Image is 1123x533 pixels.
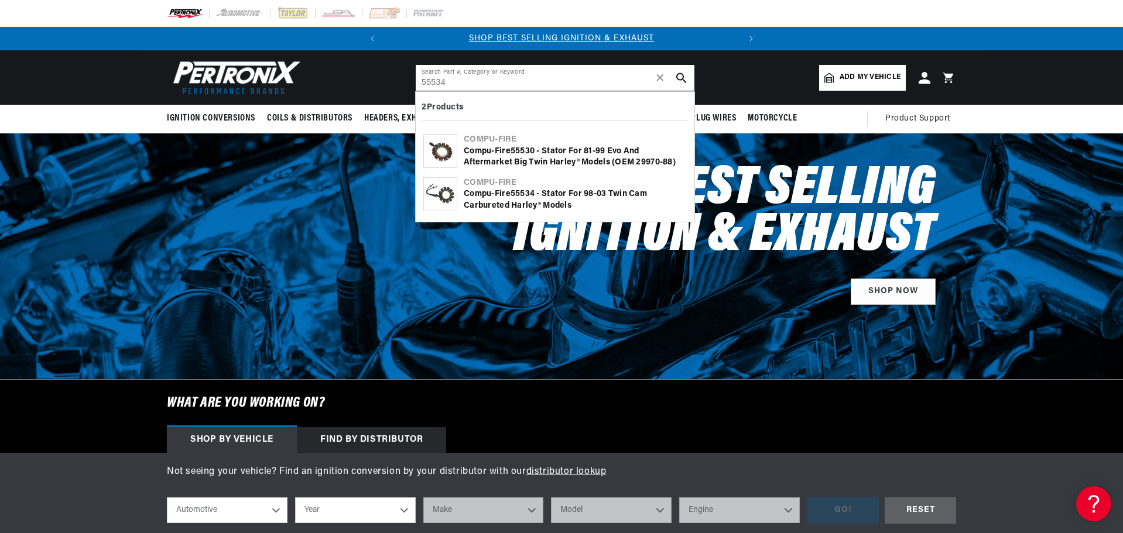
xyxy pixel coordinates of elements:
[464,188,687,211] div: Compu-Fire 4 - Stator for 98-03 Twin Cam Carbureted Harley® Models
[748,112,797,125] span: Motorcycle
[424,140,457,163] img: Compu-Fire 55530 - Stator for 81-99 Evo and Aftermarket Big Twin Harley® Models (OEM 29970-88)
[297,427,446,453] div: Find by Distributor
[665,112,737,125] span: Spark Plug Wires
[511,190,530,198] b: 5553
[464,146,687,169] div: Compu-Fire 0 - Stator for 81-99 Evo and Aftermarket Big Twin Harley® Models (OEM 29970-88)
[464,177,687,189] div: Compu-Fire
[679,497,800,523] select: Engine
[384,32,739,45] div: 1 of 2
[464,134,687,146] div: Compu-Fire
[358,105,507,132] summary: Headers, Exhausts & Components
[742,105,803,132] summary: Motorcycle
[364,112,501,125] span: Headers, Exhausts & Components
[138,27,985,50] slideshow-component: Translation missing: en.sections.announcements.announcement_bar
[267,112,352,125] span: Coils & Distributors
[384,32,739,45] div: Announcement
[885,112,950,125] span: Product Support
[167,112,255,125] span: Ignition Conversions
[361,27,384,50] button: Translation missing: en.sections.announcements.previous_announcement
[424,178,457,211] img: Compu-Fire 55534 - Stator for 98-03 Twin Cam Carbureted Harley® Models
[435,166,936,260] h2: Shop Best Selling Ignition & Exhaust
[167,497,287,523] select: Ride Type
[422,103,464,112] b: 2 Products
[669,65,694,91] button: search button
[167,57,302,98] img: Pertronix
[851,278,936,305] a: SHOP NOW
[885,105,956,133] summary: Product Support
[295,497,416,523] select: Year
[167,465,956,480] p: Not seeing your vehicle? Find an ignition conversion by your distributor with our
[819,65,906,91] a: Add my vehicle
[840,72,901,83] span: Add my vehicle
[511,147,530,156] b: 5553
[659,105,742,132] summary: Spark Plug Wires
[167,427,297,453] div: Shop by vehicle
[551,497,672,523] select: Model
[885,497,956,524] div: RESET
[416,65,694,91] input: Search Part #, Category or Keyword
[261,105,358,132] summary: Coils & Distributors
[469,34,654,43] a: SHOP BEST SELLING IGNITION & EXHAUST
[138,380,985,427] h6: What are you working on?
[739,27,763,50] button: Translation missing: en.sections.announcements.next_announcement
[526,467,607,476] a: distributor lookup
[167,105,261,132] summary: Ignition Conversions
[423,497,544,523] select: Make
